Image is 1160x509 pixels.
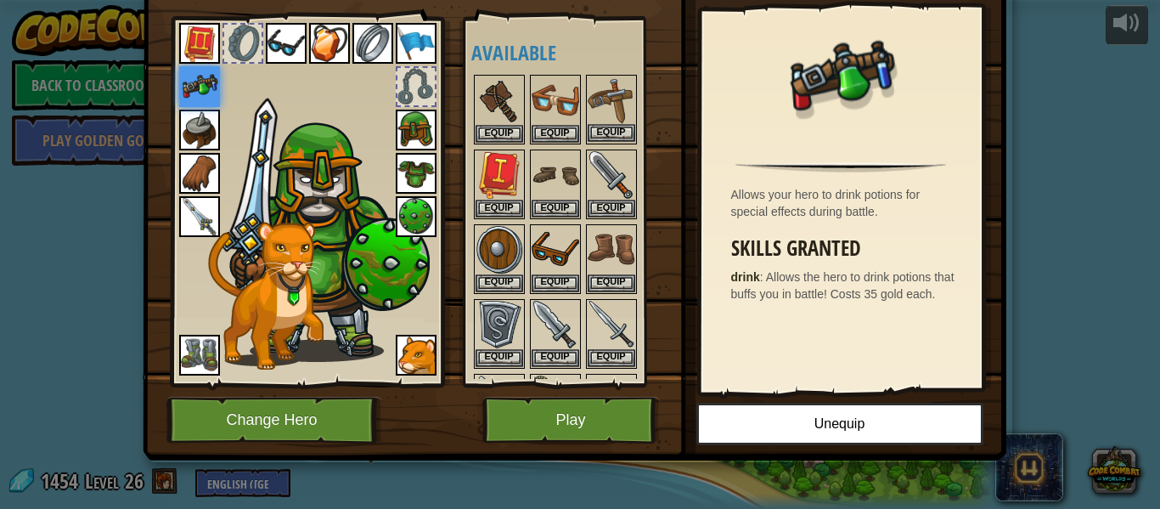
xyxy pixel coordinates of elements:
[476,125,523,143] button: Equip
[731,237,960,260] h3: Skills Granted
[588,151,635,199] img: portrait.png
[352,23,393,64] img: portrait.png
[476,349,523,367] button: Equip
[476,376,523,423] img: portrait.png
[476,301,523,348] img: portrait.png
[179,110,220,150] img: portrait.png
[731,186,960,220] div: Allows your hero to drink potions for special effects during battle.
[588,200,635,218] button: Equip
[532,349,579,367] button: Equip
[309,23,350,64] img: portrait.png
[266,23,307,64] img: portrait.png
[532,226,579,274] img: portrait.png
[786,22,896,133] img: portrait.png
[532,274,579,292] button: Equip
[532,200,579,218] button: Equip
[179,196,220,237] img: portrait.png
[532,151,579,199] img: portrait.png
[588,76,635,124] img: portrait.png
[588,376,635,423] img: portrait.png
[166,397,382,444] button: Change Hero
[532,76,579,124] img: portrait.png
[532,125,579,143] button: Equip
[476,151,523,199] img: portrait.png
[532,376,579,423] img: portrait.png
[396,110,436,150] img: portrait.png
[482,397,660,444] button: Play
[208,222,324,370] img: cougar-paper-dolls.png
[696,403,983,445] button: Unequip
[588,124,635,142] button: Equip
[588,226,635,274] img: portrait.png
[588,301,635,348] img: portrait.png
[179,66,220,107] img: portrait.png
[476,76,523,124] img: portrait.png
[588,349,635,367] button: Equip
[476,274,523,292] button: Equip
[532,301,579,348] img: portrait.png
[396,335,436,376] img: portrait.png
[471,42,672,64] h4: Available
[179,335,220,376] img: portrait.png
[179,153,220,194] img: portrait.png
[731,270,760,284] strong: drink
[735,162,945,172] img: hr.png
[476,226,523,274] img: portrait.png
[179,23,220,64] img: portrait.png
[396,196,436,237] img: portrait.png
[396,153,436,194] img: portrait.png
[731,270,954,301] span: Allows the hero to drink potions that buffs you in battle! Costs 35 gold each.
[760,270,766,284] span: :
[476,200,523,218] button: Equip
[588,274,635,292] button: Equip
[222,115,430,362] img: male.png
[396,23,436,64] img: portrait.png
